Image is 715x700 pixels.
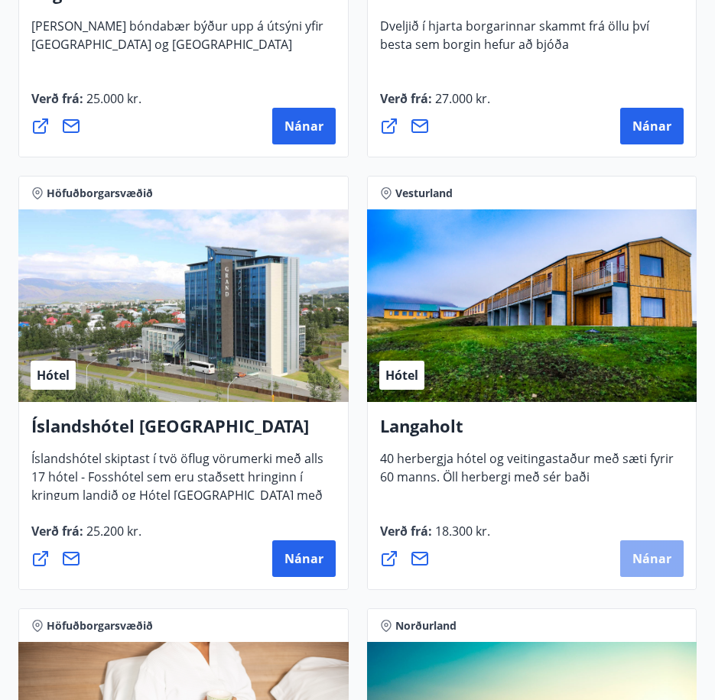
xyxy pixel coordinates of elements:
[37,367,70,384] span: Hótel
[632,550,671,567] span: Nánar
[380,18,649,65] span: Dveljið í hjarta borgarinnar skammt frá öllu því besta sem borgin hefur að bjóða
[395,618,457,634] span: Norðurland
[31,450,323,534] span: Íslandshótel skiptast í tvö öflug vörumerki með alls 17 hótel - Fosshótel sem eru staðsett hringi...
[83,523,141,540] span: 25.200 kr.
[284,118,323,134] span: Nánar
[47,186,153,201] span: Höfuðborgarsvæðið
[395,186,453,201] span: Vesturland
[284,550,323,567] span: Nánar
[31,18,323,65] span: [PERSON_NAME] bóndabær býður upp á útsýni yfir [GEOGRAPHIC_DATA] og [GEOGRAPHIC_DATA]
[380,414,684,449] h4: Langaholt
[632,118,671,134] span: Nánar
[380,90,490,119] span: Verð frá :
[47,618,153,634] span: Höfuðborgarsvæðið
[31,523,141,552] span: Verð frá :
[620,108,684,144] button: Nánar
[83,90,141,107] span: 25.000 kr.
[620,540,684,577] button: Nánar
[272,540,336,577] button: Nánar
[380,523,490,552] span: Verð frá :
[31,414,336,449] h4: Íslandshótel [GEOGRAPHIC_DATA]
[272,108,336,144] button: Nánar
[31,90,141,119] span: Verð frá :
[432,523,490,540] span: 18.300 kr.
[385,367,418,384] span: Hótel
[380,450,674,497] span: 40 herbergja hótel og veitingastaður með sæti fyrir 60 manns. Öll herbergi með sér baði
[432,90,490,107] span: 27.000 kr.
